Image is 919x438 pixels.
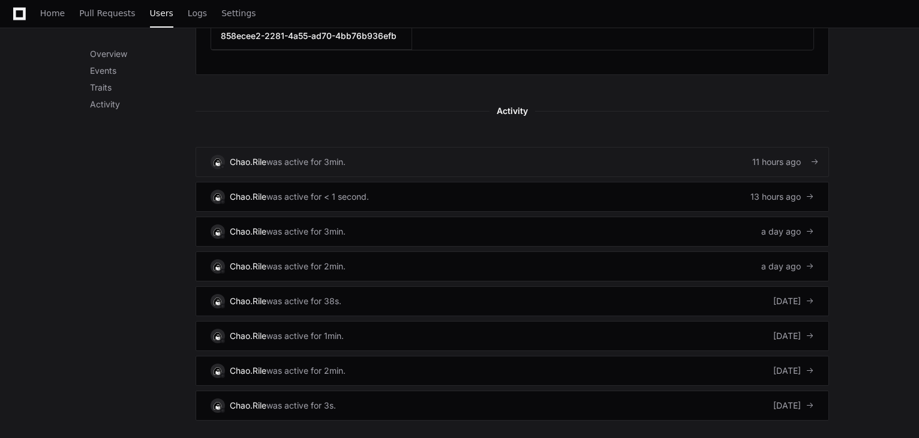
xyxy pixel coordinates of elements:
div: [DATE] [773,365,814,377]
div: Chao.Rile [230,365,266,377]
a: Chao.Rilewas active for 2min.[DATE] [196,356,829,386]
div: [DATE] [773,330,814,342]
a: Chao.Rilewas active for < 1 second.13 hours ago [196,182,829,212]
img: 3.svg [212,295,223,307]
p: Activity [90,98,196,110]
div: Chao.Rile [230,260,266,272]
a: Chao.Rilewas active for 38s.[DATE] [196,286,829,316]
div: 11 hours ago [752,156,814,168]
div: was active for 38s. [266,295,341,307]
a: Chao.Rilewas active for 3s.[DATE] [196,391,829,421]
div: 13 hours ago [750,191,814,203]
div: [DATE] [773,400,814,412]
img: 3.svg [212,400,223,411]
div: was active for 3min. [266,156,346,168]
a: Chao.Rilewas active for 3min.11 hours ago [196,147,829,177]
img: 3.svg [212,226,223,237]
div: was active for 2min. [266,365,346,377]
img: 3.svg [212,330,223,341]
div: was active for 1min. [266,330,344,342]
img: 3.svg [212,365,223,376]
div: a day ago [761,260,814,272]
div: a day ago [761,226,814,238]
div: was active for 3s. [266,400,336,412]
div: Chao.Rile [230,156,266,168]
span: Home [40,10,65,17]
div: [DATE] [773,295,814,307]
a: Chao.Rilewas active for 3min.a day ago [196,217,829,247]
span: Users [150,10,173,17]
img: 3.svg [212,260,223,272]
img: 3.svg [212,191,223,202]
span: Logs [188,10,207,17]
div: was active for 2min. [266,260,346,272]
div: Chao.Rile [230,226,266,238]
div: Chao.Rile [230,295,266,307]
p: Events [90,65,196,77]
a: Chao.Rilewas active for 2min.a day ago [196,251,829,281]
span: Activity [489,104,535,118]
div: was active for < 1 second. [266,191,369,203]
div: Chao.Rile [230,330,266,342]
span: Pull Requests [79,10,135,17]
h3: 858ecee2-2281-4a55-ad70-4bb76b936efb [221,30,397,42]
p: Overview [90,48,196,60]
div: was active for 3min. [266,226,346,238]
img: 3.svg [212,156,223,167]
div: Chao.Rile [230,191,266,203]
div: Chao.Rile [230,400,266,412]
p: Traits [90,82,196,94]
a: Chao.Rilewas active for 1min.[DATE] [196,321,829,351]
span: Settings [221,10,256,17]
